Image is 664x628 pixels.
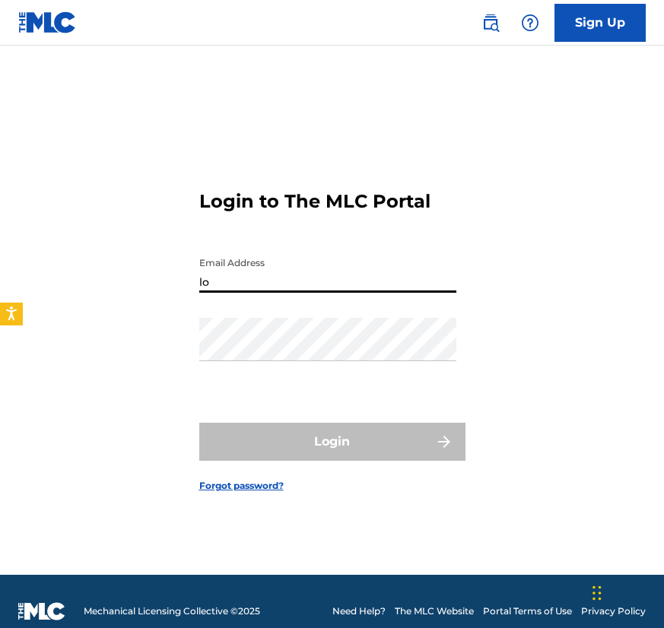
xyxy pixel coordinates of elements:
a: Need Help? [332,604,386,618]
div: Help [515,8,545,38]
a: Sign Up [554,4,646,42]
img: MLC Logo [18,11,77,33]
img: search [481,14,500,32]
div: Drag [593,570,602,616]
h3: Login to The MLC Portal [199,190,430,213]
img: logo [18,602,65,620]
iframe: Chat Widget [588,555,664,628]
a: Forgot password? [199,479,284,493]
img: help [521,14,539,32]
a: Public Search [475,8,506,38]
a: The MLC Website [395,604,474,618]
span: Mechanical Licensing Collective © 2025 [84,604,260,618]
a: Portal Terms of Use [483,604,572,618]
a: Privacy Policy [581,604,646,618]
